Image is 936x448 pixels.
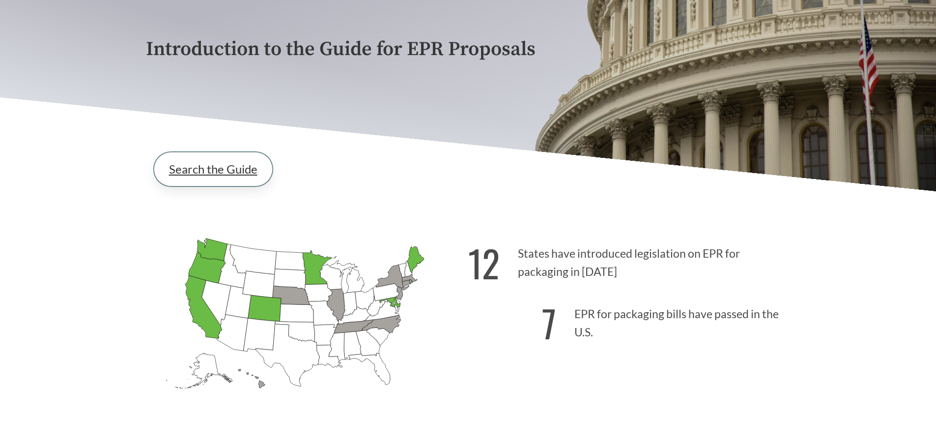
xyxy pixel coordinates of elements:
strong: 12 [468,236,500,290]
p: Introduction to the Guide for EPR Proposals [146,38,791,60]
p: EPR for packaging bills have passed in the U.S. [468,290,791,351]
a: Search the Guide [154,152,273,186]
p: States have introduced legislation on EPR for packaging in [DATE] [468,230,791,290]
strong: 7 [542,296,556,350]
